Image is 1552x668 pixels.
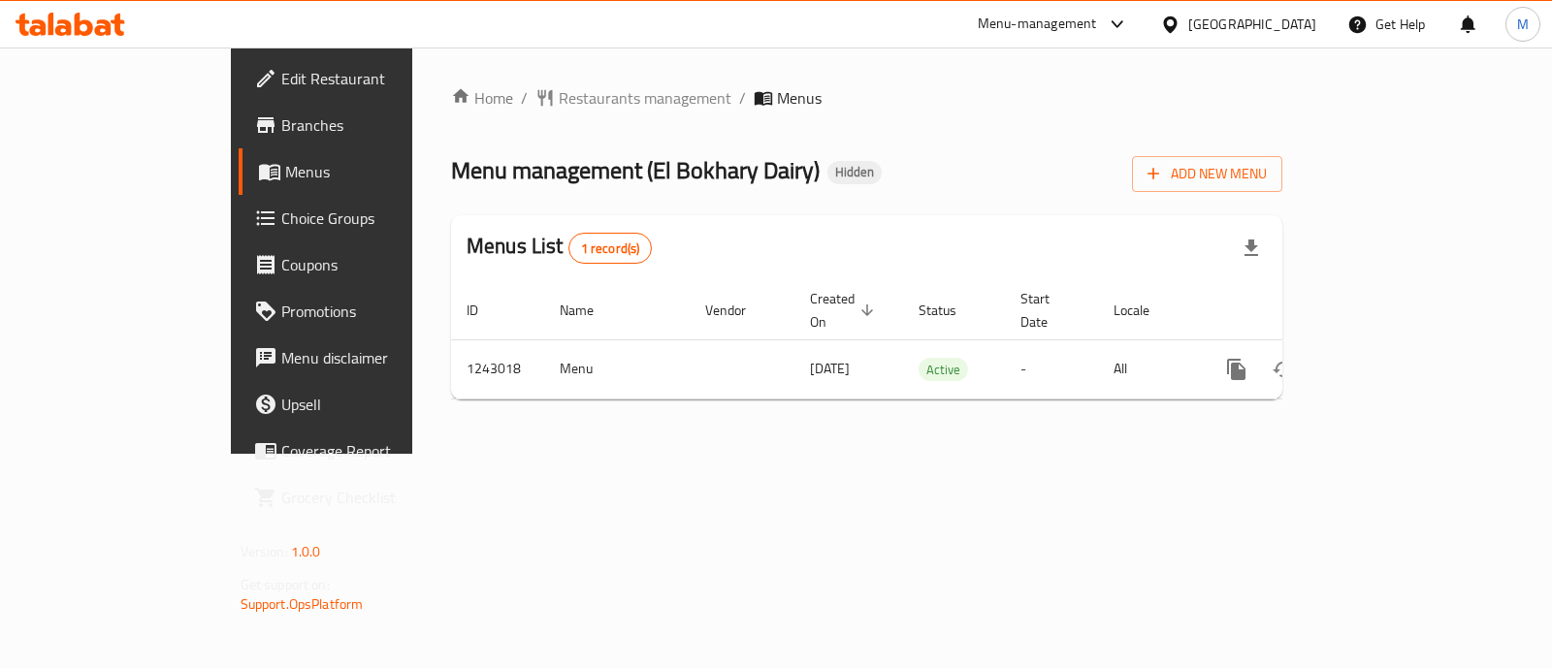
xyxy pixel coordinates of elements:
[810,356,850,381] span: [DATE]
[739,86,746,110] li: /
[1132,156,1282,192] button: Add New Menu
[467,232,652,264] h2: Menus List
[239,148,490,195] a: Menus
[535,86,731,110] a: Restaurants management
[281,486,474,509] span: Grocery Checklist
[281,67,474,90] span: Edit Restaurant
[239,381,490,428] a: Upsell
[544,339,690,398] td: Menu
[521,86,528,110] li: /
[810,287,880,334] span: Created On
[241,591,364,617] a: Support.OpsPlatform
[1213,346,1260,393] button: more
[281,346,474,369] span: Menu disclaimer
[919,359,968,381] span: Active
[560,299,619,322] span: Name
[1148,162,1267,186] span: Add New Menu
[1114,299,1175,322] span: Locale
[291,539,321,564] span: 1.0.0
[285,160,474,183] span: Menus
[241,539,288,564] span: Version:
[559,86,731,110] span: Restaurants management
[239,334,490,381] a: Menu disclaimer
[568,233,653,264] div: Total records count
[239,428,490,474] a: Coverage Report
[1228,225,1275,271] div: Export file
[827,161,882,184] div: Hidden
[467,299,503,322] span: ID
[451,86,1282,110] nav: breadcrumb
[1020,287,1075,334] span: Start Date
[1198,281,1415,340] th: Actions
[919,358,968,381] div: Active
[827,164,882,180] span: Hidden
[281,207,474,230] span: Choice Groups
[1005,339,1098,398] td: -
[1098,339,1198,398] td: All
[777,86,822,110] span: Menus
[239,102,490,148] a: Branches
[281,393,474,416] span: Upsell
[239,195,490,241] a: Choice Groups
[281,439,474,462] span: Coverage Report
[1517,14,1529,35] span: M
[239,474,490,521] a: Grocery Checklist
[451,281,1415,399] table: enhanced table
[919,299,982,322] span: Status
[281,300,474,323] span: Promotions
[705,299,771,322] span: Vendor
[241,572,330,597] span: Get support on:
[239,288,490,334] a: Promotions
[451,148,820,192] span: Menu management ( El Bokhary Dairy )
[239,241,490,288] a: Coupons
[978,13,1097,36] div: Menu-management
[451,339,544,398] td: 1243018
[1260,346,1307,393] button: Change Status
[1188,14,1316,35] div: [GEOGRAPHIC_DATA]
[281,113,474,137] span: Branches
[281,253,474,276] span: Coupons
[239,55,490,102] a: Edit Restaurant
[569,239,652,258] span: 1 record(s)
